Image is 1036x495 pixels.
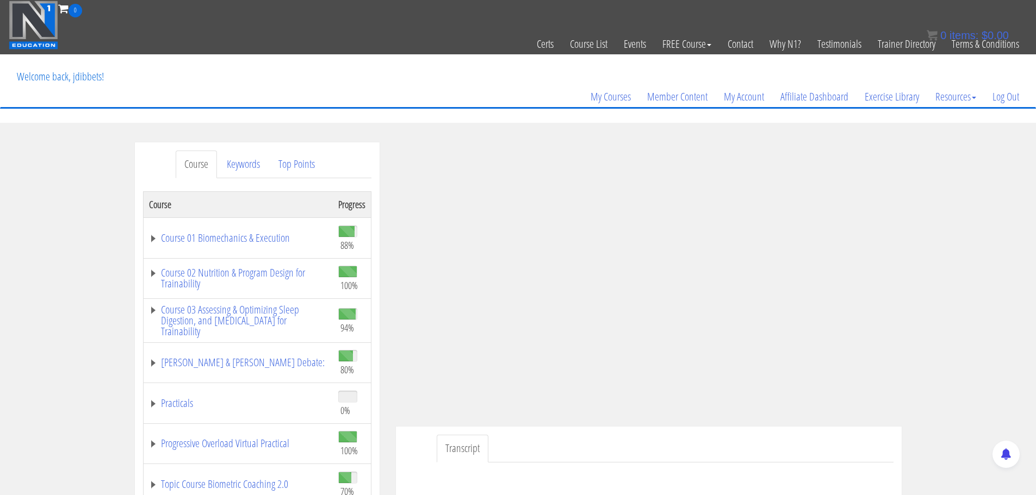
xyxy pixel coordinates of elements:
[982,29,988,41] span: $
[340,364,354,375] span: 80%
[940,29,946,41] span: 0
[639,71,716,123] a: Member Content
[616,17,654,71] a: Events
[654,17,719,71] a: FREE Course
[761,17,809,71] a: Why N1?
[149,233,327,243] a: Course 01 Biomechanics & Execution
[927,71,984,123] a: Resources
[719,17,761,71] a: Contact
[716,71,772,123] a: My Account
[927,29,1009,41] a: 0 items: $0.00
[69,4,82,17] span: 0
[58,1,82,16] a: 0
[333,191,371,217] th: Progress
[772,71,857,123] a: Affiliate Dashboard
[9,55,112,98] p: Welcome back, jdibbets!
[149,479,327,490] a: Topic Course Biometric Coaching 2.0
[149,398,327,409] a: Practicals
[944,17,1027,71] a: Terms & Conditions
[149,357,327,368] a: [PERSON_NAME] & [PERSON_NAME] Debate:
[149,267,327,289] a: Course 02 Nutrition & Program Design for Trainability
[270,151,324,178] a: Top Points
[582,71,639,123] a: My Courses
[950,29,978,41] span: items:
[340,444,358,456] span: 100%
[149,438,327,449] a: Progressive Overload Virtual Practical
[927,30,938,41] img: icon11.png
[437,435,488,462] a: Transcript
[340,279,358,291] span: 100%
[562,17,616,71] a: Course List
[529,17,562,71] a: Certs
[857,71,927,123] a: Exercise Library
[982,29,1009,41] bdi: 0.00
[176,151,217,178] a: Course
[340,239,354,251] span: 88%
[143,191,333,217] th: Course
[809,17,870,71] a: Testimonials
[340,322,354,334] span: 94%
[218,151,269,178] a: Keywords
[9,1,58,49] img: n1-education
[149,304,327,337] a: Course 03 Assessing & Optimizing Sleep Digestion, and [MEDICAL_DATA] for Trainability
[340,404,350,416] span: 0%
[984,71,1027,123] a: Log Out
[870,17,944,71] a: Trainer Directory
